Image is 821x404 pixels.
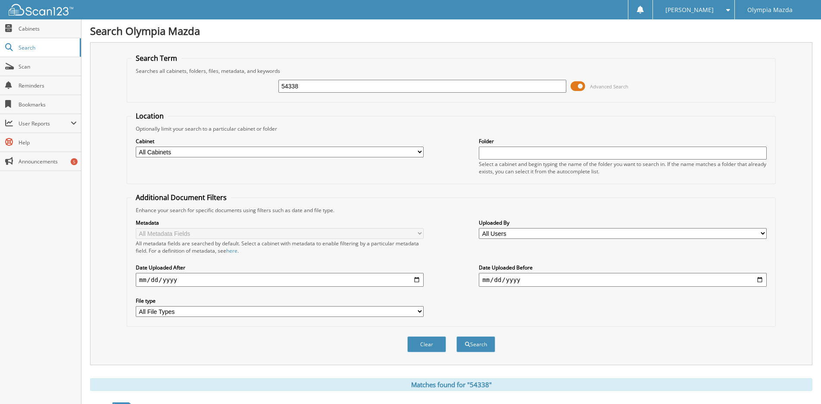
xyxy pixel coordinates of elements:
div: Matches found for "54338" [90,378,812,391]
legend: Location [131,111,168,121]
button: Search [456,336,495,352]
span: Reminders [19,82,77,89]
label: Folder [479,138,767,145]
span: Olympia Mazda [747,7,793,13]
input: start [136,273,424,287]
button: Clear [407,336,446,352]
span: [PERSON_NAME] [665,7,714,13]
div: Enhance your search for specific documents using filters such as date and file type. [131,207,771,214]
label: Date Uploaded Before [479,264,767,271]
label: Uploaded By [479,219,767,226]
h1: Search Olympia Mazda [90,24,812,38]
input: end [479,273,767,287]
img: scan123-logo-white.svg [9,4,73,16]
div: Searches all cabinets, folders, files, metadata, and keywords [131,67,771,75]
span: Announcements [19,158,77,165]
label: File type [136,297,424,304]
legend: Search Term [131,53,181,63]
label: Date Uploaded After [136,264,424,271]
span: Scan [19,63,77,70]
span: Help [19,139,77,146]
span: User Reports [19,120,71,127]
div: Optionally limit your search to a particular cabinet or folder [131,125,771,132]
span: Search [19,44,75,51]
label: Metadata [136,219,424,226]
span: Advanced Search [590,83,628,90]
a: here [226,247,237,254]
div: Select a cabinet and begin typing the name of the folder you want to search in. If the name match... [479,160,767,175]
span: Cabinets [19,25,77,32]
label: Cabinet [136,138,424,145]
span: Bookmarks [19,101,77,108]
div: 5 [71,158,78,165]
div: All metadata fields are searched by default. Select a cabinet with metadata to enable filtering b... [136,240,424,254]
legend: Additional Document Filters [131,193,231,202]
